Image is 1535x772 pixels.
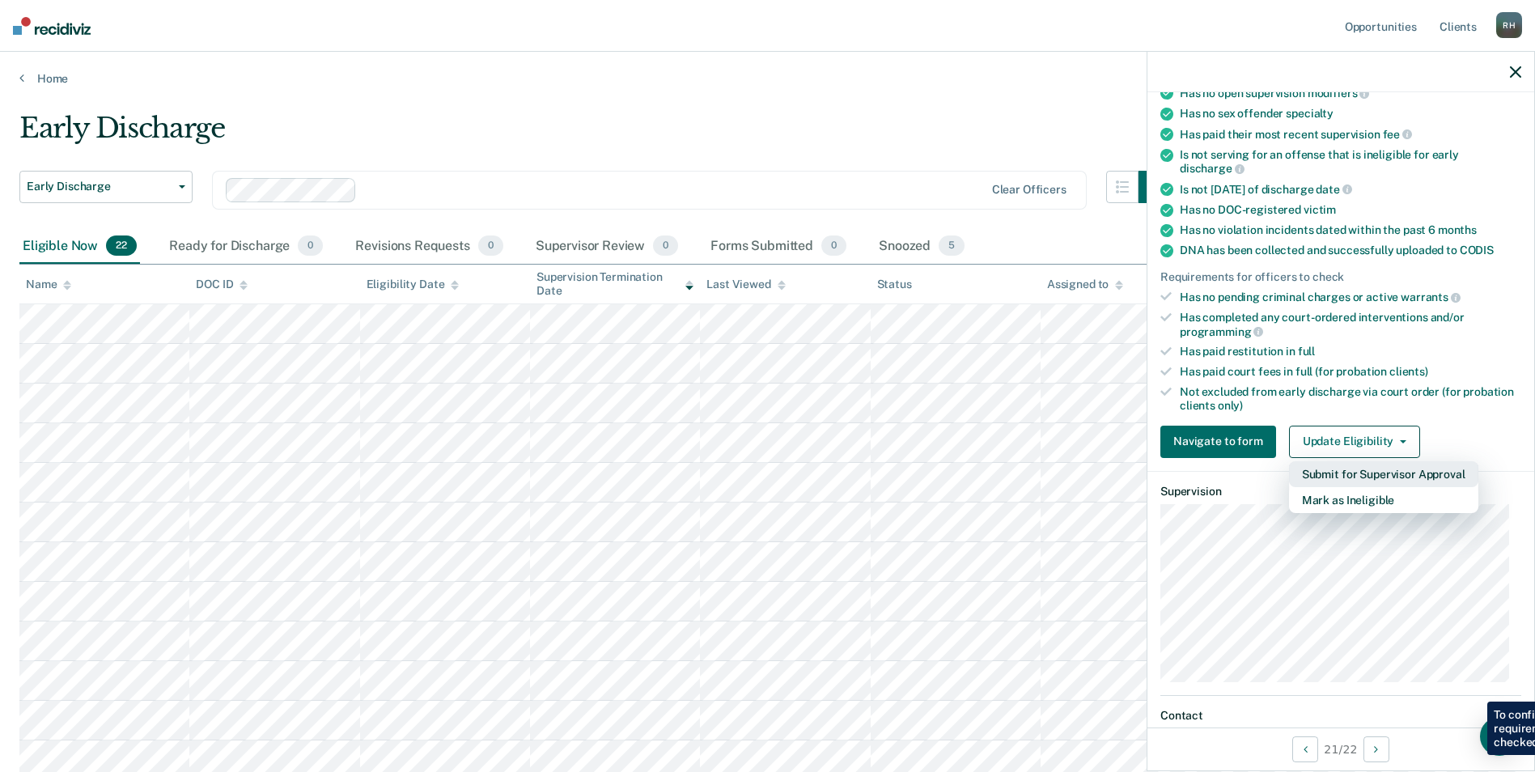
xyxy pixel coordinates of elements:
[1304,203,1336,216] span: victim
[1401,291,1461,303] span: warrants
[196,278,248,291] div: DOC ID
[1438,223,1477,236] span: months
[1147,727,1534,770] div: 21 / 22
[13,17,91,35] img: Recidiviz
[1160,426,1283,458] a: Navigate to form
[1160,485,1521,498] dt: Supervision
[1180,127,1521,142] div: Has paid their most recent supervision
[352,229,506,265] div: Revisions Requests
[1363,736,1389,762] button: Next Opportunity
[1180,86,1521,100] div: Has no open supervision
[877,278,912,291] div: Status
[367,278,460,291] div: Eligibility Date
[27,180,172,193] span: Early Discharge
[1180,148,1521,176] div: Is not serving for an offense that is ineligible for early
[19,229,140,265] div: Eligible Now
[1316,183,1351,196] span: date
[1289,461,1478,487] button: Submit for Supervisor Approval
[939,235,965,257] span: 5
[1460,244,1494,257] span: CODIS
[1389,365,1428,378] span: clients)
[1496,12,1522,38] div: R H
[1180,325,1263,338] span: programming
[536,270,693,298] div: Supervision Termination Date
[1480,717,1519,756] div: Open Intercom Messenger
[706,278,785,291] div: Last Viewed
[1298,345,1315,358] span: full
[1286,107,1334,120] span: specialty
[1160,270,1521,284] div: Requirements for officers to check
[1180,203,1521,217] div: Has no DOC-registered
[992,183,1066,197] div: Clear officers
[532,229,682,265] div: Supervisor Review
[707,229,850,265] div: Forms Submitted
[1383,128,1412,141] span: fee
[1180,244,1521,257] div: DNA has been collected and successfully uploaded to
[1180,223,1521,237] div: Has no violation incidents dated within the past 6
[19,71,1516,86] a: Home
[1180,107,1521,121] div: Has no sex offender
[821,235,846,257] span: 0
[298,235,323,257] span: 0
[1180,162,1245,175] span: discharge
[1180,290,1521,304] div: Has no pending criminal charges or active
[166,229,326,265] div: Ready for Discharge
[1180,182,1521,197] div: Is not [DATE] of discharge
[1047,278,1123,291] div: Assigned to
[1160,709,1521,723] dt: Contact
[1218,399,1243,412] span: only)
[106,235,137,257] span: 22
[1308,87,1370,100] span: modifiers
[876,229,968,265] div: Snoozed
[26,278,71,291] div: Name
[1180,385,1521,413] div: Not excluded from early discharge via court order (for probation clients
[1160,426,1276,458] button: Navigate to form
[1180,345,1521,358] div: Has paid restitution in
[478,235,503,257] span: 0
[1289,487,1478,513] button: Mark as Ineligible
[1180,311,1521,338] div: Has completed any court-ordered interventions and/or
[19,112,1171,158] div: Early Discharge
[653,235,678,257] span: 0
[1292,736,1318,762] button: Previous Opportunity
[1289,426,1420,458] button: Update Eligibility
[1180,365,1521,379] div: Has paid court fees in full (for probation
